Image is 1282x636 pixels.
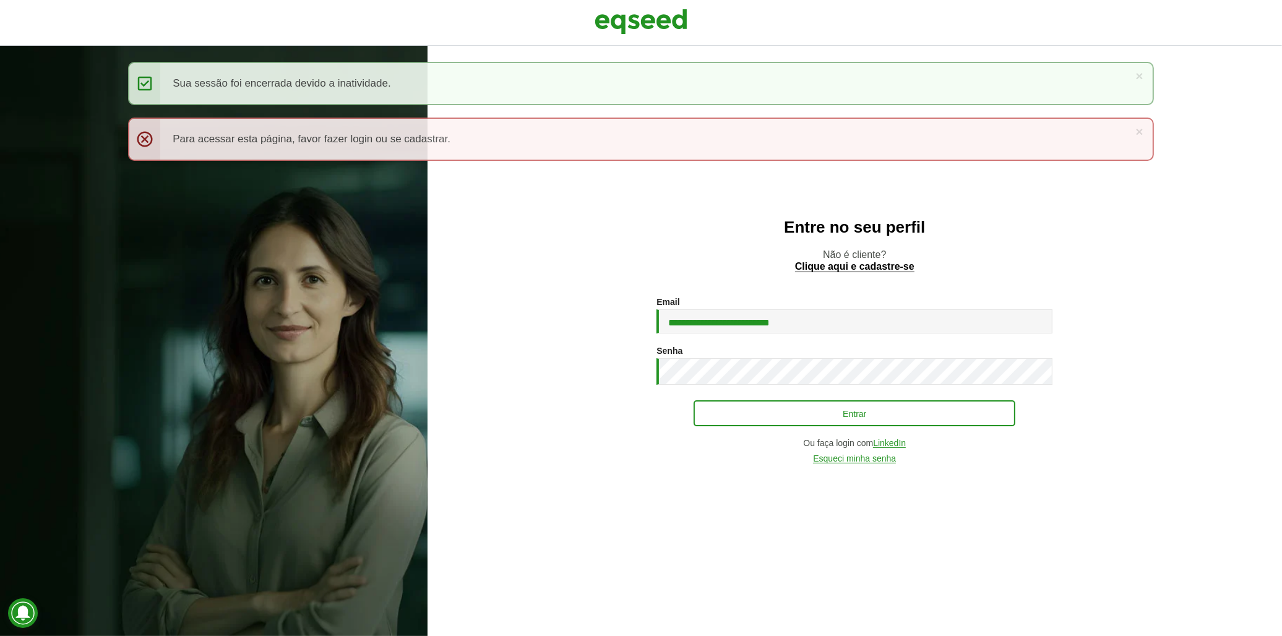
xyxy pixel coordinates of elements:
[595,6,687,37] img: EqSeed Logo
[128,118,1154,161] div: Para acessar esta página, favor fazer login ou se cadastrar.
[1136,69,1143,82] a: ×
[694,400,1015,426] button: Entrar
[656,439,1052,448] div: Ou faça login com
[452,249,1257,272] p: Não é cliente?
[452,218,1257,236] h2: Entre no seu perfil
[656,298,679,306] label: Email
[128,62,1154,105] div: Sua sessão foi encerrada devido a inatividade.
[795,262,914,272] a: Clique aqui e cadastre-se
[656,346,682,355] label: Senha
[813,454,896,463] a: Esqueci minha senha
[1136,125,1143,138] a: ×
[873,439,906,448] a: LinkedIn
